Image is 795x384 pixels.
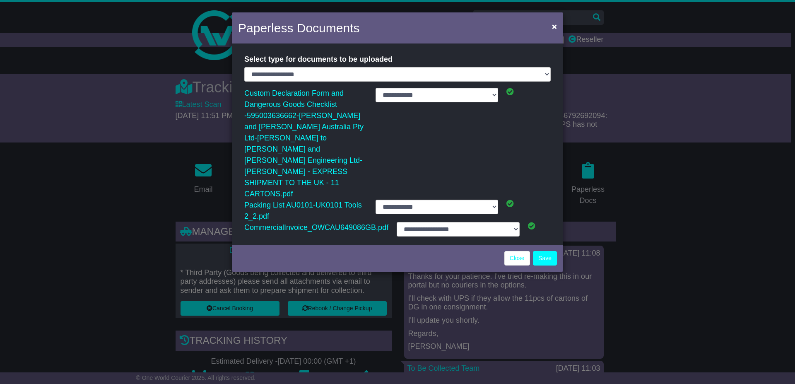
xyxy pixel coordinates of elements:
h4: Paperless Documents [238,19,359,37]
button: Close [548,18,561,35]
a: Close [504,251,530,266]
button: Save [533,251,557,266]
label: Select type for documents to be uploaded [244,52,393,67]
span: × [552,22,557,31]
a: Custom Declaration Form and Dangerous Goods Checklist -595003636662-[PERSON_NAME] and [PERSON_NAM... [244,87,364,200]
a: CommercialInvoice_OWCAU649086GB.pdf [244,221,388,234]
a: Packing List AU0101-UK0101 Tools 2_2.pdf [244,199,362,222]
